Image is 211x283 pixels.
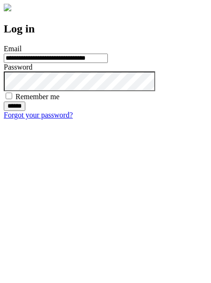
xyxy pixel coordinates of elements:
[4,23,207,35] h2: Log in
[4,111,73,119] a: Forgot your password?
[4,4,11,11] img: logo-4e3dc11c47720685a147b03b5a06dd966a58ff35d612b21f08c02c0306f2b779.png
[4,45,22,53] label: Email
[15,93,60,101] label: Remember me
[4,63,32,71] label: Password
